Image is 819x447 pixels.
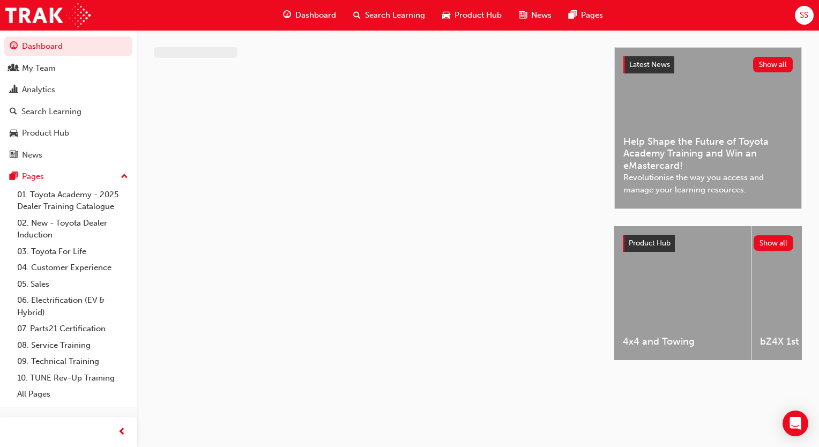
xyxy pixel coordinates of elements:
span: prev-icon [118,426,126,439]
a: Dashboard [4,36,132,56]
a: Latest NewsShow allHelp Shape the Future of Toyota Academy Training and Win an eMastercard!Revolu... [614,47,802,209]
span: people-icon [10,64,18,73]
a: Product HubShow all [623,235,793,252]
a: Product Hub [4,123,132,143]
button: SS [795,6,814,25]
span: Product Hub [629,239,671,248]
a: Analytics [4,80,132,100]
span: Revolutionise the way you access and manage your learning resources. [623,172,793,196]
a: My Team [4,58,132,78]
div: Analytics [22,84,55,96]
a: news-iconNews [510,4,560,26]
a: car-iconProduct Hub [434,4,510,26]
a: guage-iconDashboard [274,4,345,26]
a: Search Learning [4,102,132,122]
a: 09. Technical Training [13,353,132,370]
div: Search Learning [21,106,81,118]
button: Pages [4,167,132,187]
span: Product Hub [455,9,502,21]
div: My Team [22,62,56,74]
a: 05. Sales [13,276,132,293]
span: Latest News [629,60,670,69]
span: 4x4 and Towing [623,336,742,348]
button: Show all [753,57,793,72]
span: guage-icon [283,9,291,22]
a: 07. Parts21 Certification [13,321,132,337]
span: car-icon [10,129,18,138]
a: 02. New - Toyota Dealer Induction [13,215,132,243]
div: Open Intercom Messenger [783,411,808,436]
div: Pages [22,170,44,183]
span: up-icon [121,170,128,184]
a: 03. Toyota For Life [13,243,132,260]
button: Show all [754,235,794,251]
button: DashboardMy TeamAnalyticsSearch LearningProduct HubNews [4,34,132,167]
span: pages-icon [10,172,18,182]
span: search-icon [353,9,361,22]
span: Help Shape the Future of Toyota Academy Training and Win an eMastercard! [623,136,793,172]
div: News [22,149,42,161]
a: News [4,145,132,165]
a: 01. Toyota Academy - 2025 Dealer Training Catalogue [13,187,132,215]
a: 10. TUNE Rev-Up Training [13,370,132,386]
span: SS [800,9,808,21]
div: Product Hub [22,127,69,139]
span: Dashboard [295,9,336,21]
span: guage-icon [10,42,18,51]
img: Trak [5,3,91,27]
span: Search Learning [365,9,425,21]
a: Latest NewsShow all [623,56,793,73]
a: search-iconSearch Learning [345,4,434,26]
span: search-icon [10,107,17,117]
span: news-icon [519,9,527,22]
span: car-icon [442,9,450,22]
a: All Pages [13,386,132,403]
a: 08. Service Training [13,337,132,354]
span: pages-icon [569,9,577,22]
span: chart-icon [10,85,18,95]
span: news-icon [10,151,18,160]
span: News [531,9,552,21]
a: 4x4 and Towing [614,226,751,360]
a: pages-iconPages [560,4,612,26]
a: 06. Electrification (EV & Hybrid) [13,292,132,321]
a: 04. Customer Experience [13,259,132,276]
span: Pages [581,9,603,21]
